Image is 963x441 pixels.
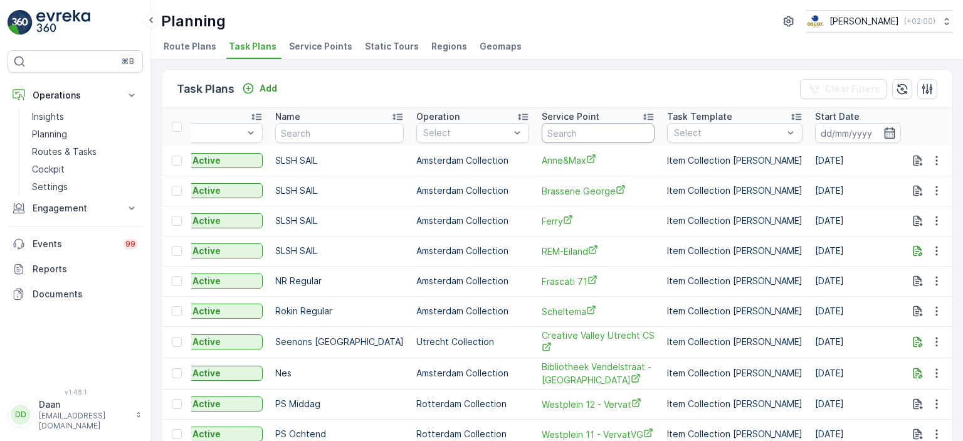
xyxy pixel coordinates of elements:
[410,266,535,296] td: Amsterdam Collection
[161,11,226,31] p: Planning
[667,110,732,123] p: Task Template
[410,389,535,419] td: Rotterdam Collection
[229,40,276,53] span: Task Plans
[150,366,263,381] button: Active
[542,428,655,441] a: Westplein 11 - VervatVG
[410,206,535,236] td: Amsterdam Collection
[8,231,143,257] a: Events99
[661,146,809,176] td: Item Collection [PERSON_NAME]
[33,238,115,250] p: Events
[36,10,90,35] img: logo_light-DOdMpM7g.png
[8,83,143,108] button: Operations
[410,146,535,176] td: Amsterdam Collection
[150,213,263,228] button: Active
[829,15,899,28] p: [PERSON_NAME]
[192,428,221,440] p: Active
[8,10,33,35] img: logo
[192,275,221,287] p: Active
[125,239,135,249] p: 99
[542,110,599,123] p: Service Point
[542,184,655,198] a: Brasserie George
[192,245,221,257] p: Active
[39,398,129,411] p: Daan
[164,40,216,53] span: Route Plans
[542,154,655,167] a: Anne&Max
[800,79,887,99] button: Clear Filters
[11,405,31,425] div: DD
[32,146,97,158] p: Routes & Tasks
[32,128,67,141] p: Planning
[542,398,655,411] span: Westplein 12 - Vervat
[480,40,522,53] span: Geomaps
[661,236,809,266] td: Item Collection [PERSON_NAME]
[661,176,809,206] td: Item Collection [PERSON_NAME]
[33,89,118,102] p: Operations
[32,181,68,193] p: Settings
[150,396,263,412] button: Active
[150,243,263,258] button: Active
[27,143,143,161] a: Routes & Tasks
[27,161,143,178] a: Cockpit
[661,389,809,419] td: Item Collection [PERSON_NAME]
[410,236,535,266] td: Amsterdam Collection
[192,398,221,410] p: Active
[192,336,221,348] p: Active
[172,276,182,286] div: Toggle Row Selected
[32,163,65,176] p: Cockpit
[269,176,410,206] td: SLSH SAIL
[172,337,182,347] div: Toggle Row Selected
[172,156,182,166] div: Toggle Row Selected
[150,274,263,289] button: Active
[172,246,182,256] div: Toggle Row Selected
[542,361,655,386] span: Bibliotheek Vendelstraat - [GEOGRAPHIC_DATA]
[661,296,809,326] td: Item Collection [PERSON_NAME]
[172,216,182,226] div: Toggle Row Selected
[172,429,182,439] div: Toggle Row Selected
[275,110,300,123] p: Name
[410,176,535,206] td: Amsterdam Collection
[172,399,182,409] div: Toggle Row Selected
[815,110,860,123] p: Start Date
[542,329,655,355] span: Creative Valley Utrecht CS
[192,154,221,167] p: Active
[150,334,263,349] button: Active
[122,56,134,66] p: ⌘B
[8,398,143,431] button: DDDaan[EMAIL_ADDRESS][DOMAIN_NAME]
[8,196,143,221] button: Engagement
[192,305,221,317] p: Active
[269,326,410,358] td: Seenons [GEOGRAPHIC_DATA]
[815,123,901,143] input: dd/mm/yyyy
[542,123,655,143] input: Search
[903,125,908,141] p: -
[806,14,824,28] img: basis-logo_rgb2x.png
[269,358,410,389] td: Nes
[904,16,935,26] p: ( +02:00 )
[33,202,118,215] p: Engagement
[237,81,282,96] button: Add
[150,153,263,168] button: Active
[269,266,410,296] td: NR Regular
[542,305,655,318] span: Scheltema
[27,108,143,125] a: Insights
[423,127,510,139] p: Select
[32,110,64,123] p: Insights
[269,236,410,266] td: SLSH SAIL
[8,388,143,396] span: v 1.48.1
[260,82,277,95] p: Add
[431,40,467,53] span: Regions
[542,275,655,288] a: Frascati 71
[172,306,182,316] div: Toggle Row Selected
[661,358,809,389] td: Item Collection [PERSON_NAME]
[410,358,535,389] td: Amsterdam Collection
[410,326,535,358] td: Utrecht Collection
[542,245,655,258] a: REM-Eiland
[172,368,182,378] div: Toggle Row Selected
[8,257,143,282] a: Reports
[192,367,221,380] p: Active
[416,110,460,123] p: Operation
[269,296,410,326] td: Rokin Regular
